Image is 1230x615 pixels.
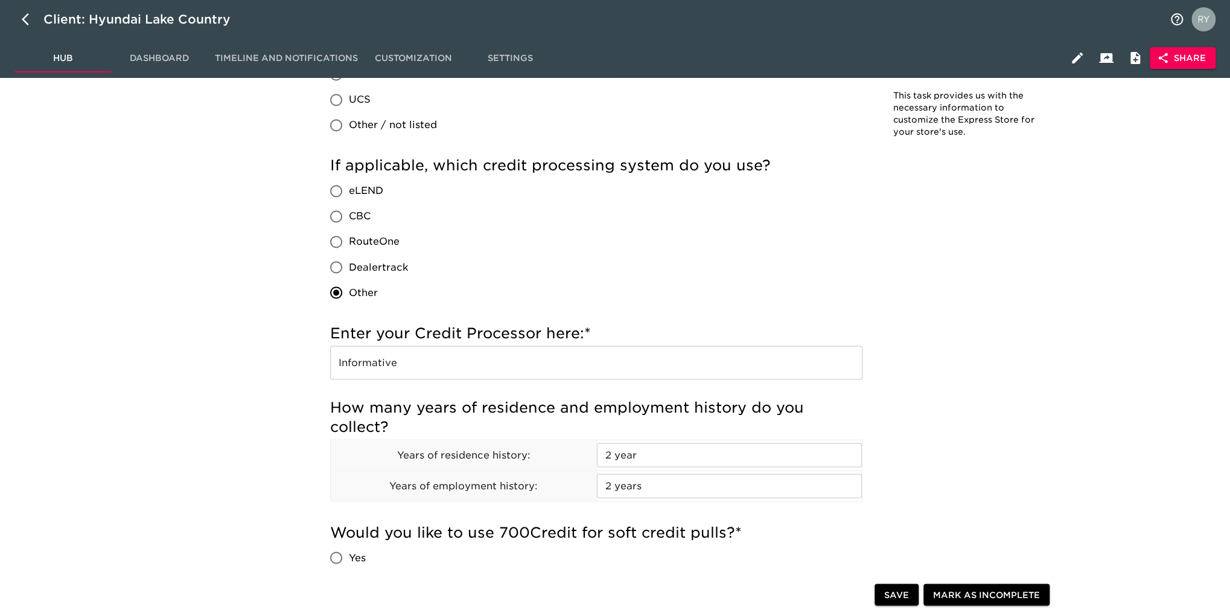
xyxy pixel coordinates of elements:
p: Years of employment history: [331,478,596,493]
span: Mark as Incomplete [933,587,1040,602]
span: No [349,576,363,590]
span: Yes [349,550,366,565]
img: Profile [1191,7,1216,31]
span: Save [884,587,909,602]
span: Customization [372,51,454,66]
span: Settings [469,51,551,66]
button: Client View [1092,43,1121,72]
h5: How many years of residence and employment history do you collect? [330,398,862,436]
span: UCS [349,92,371,107]
button: Mark as Incomplete [923,584,1050,606]
h5: Would you like to use 700Credit for soft credit pulls? [330,523,862,542]
div: Client: Hyundai Lake Country [43,10,247,29]
span: Hub [22,51,104,66]
span: Share [1159,51,1206,66]
button: notifications [1162,5,1191,34]
button: Edit Hub [1063,43,1092,72]
span: RouteOne [349,234,400,249]
button: Internal Notes and Comments [1121,43,1150,72]
h5: If applicable, which credit processing system do you use? [330,156,862,175]
p: This task provides us with the necessary information to customize the Express Store for your stor... [893,90,1038,138]
span: Other / not listed [349,118,437,132]
span: eLEND [349,184,383,198]
span: Dashboard [118,51,200,66]
button: Save [875,584,919,606]
span: Dealertrack [349,260,409,274]
p: Years of residence history: [331,448,596,462]
h5: Enter your Credit Processor here: [330,323,862,343]
span: Timeline and Notifications [215,51,358,66]
button: Share [1150,47,1216,69]
span: CBC [349,209,371,224]
span: Other [349,285,378,300]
